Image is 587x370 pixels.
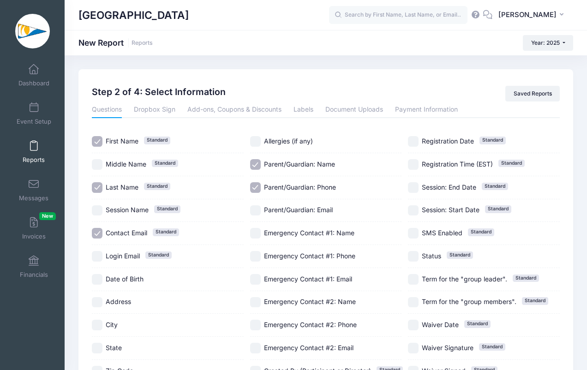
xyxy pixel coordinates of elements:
[154,205,180,213] span: Standard
[447,251,473,259] span: Standard
[132,40,153,47] a: Reports
[144,183,170,190] span: Standard
[264,252,355,260] span: Emergency Contact #1: Phone
[106,137,138,145] span: First Name
[264,229,354,237] span: Emergency Contact #1: Name
[19,194,48,202] span: Messages
[408,274,419,285] input: Term for the "group leader".Standard
[187,101,282,118] a: Add-ons, Coupons & Discounts
[498,160,525,167] span: Standard
[479,343,505,351] span: Standard
[12,59,56,91] a: Dashboard
[422,252,441,260] span: Status
[15,14,50,48] img: Clearwater Community Sailing Center
[408,136,419,147] input: Registration DateStandard
[106,321,118,328] span: City
[479,137,506,144] span: Standard
[250,182,261,193] input: Parent/Guardian: Phone
[18,79,49,87] span: Dashboard
[250,343,261,353] input: Emergency Contact #2: Email
[264,137,313,145] span: Allergies (if any)
[485,205,511,213] span: Standard
[12,174,56,206] a: Messages
[12,97,56,130] a: Event Setup
[513,275,539,282] span: Standard
[106,229,147,237] span: Contact Email
[408,205,419,216] input: Session: Start DateStandard
[17,118,51,125] span: Event Setup
[106,252,140,260] span: Login Email
[92,251,102,262] input: Login EmailStandard
[422,344,473,352] span: Waiver Signature
[144,137,170,144] span: Standard
[293,101,313,118] a: Labels
[408,320,419,330] input: Waiver DateStandard
[422,321,459,328] span: Waiver Date
[264,206,333,214] span: Parent/Guardian: Email
[422,160,493,168] span: Registration Time (EST)
[23,156,45,164] span: Reports
[92,182,102,193] input: Last NameStandard
[153,228,179,236] span: Standard
[523,35,573,51] button: Year: 2025
[422,137,474,145] span: Registration Date
[106,344,122,352] span: State
[92,320,102,330] input: City
[12,251,56,283] a: Financials
[92,228,102,239] input: Contact EmailStandard
[422,206,479,214] span: Session: Start Date
[106,298,131,305] span: Address
[498,10,557,20] span: [PERSON_NAME]
[92,101,122,118] a: Questions
[395,101,458,118] a: Payment Information
[22,233,46,240] span: Invoices
[505,86,560,101] a: Saved Reports
[408,228,419,239] input: SMS EnabledStandard
[106,183,138,191] span: Last Name
[264,344,353,352] span: Emergency Contact #2: Email
[12,136,56,168] a: Reports
[264,321,357,328] span: Emergency Contact #2: Phone
[264,183,336,191] span: Parent/Guardian: Phone
[408,251,419,262] input: StatusStandard
[250,320,261,330] input: Emergency Contact #2: Phone
[92,159,102,170] input: Middle NameStandard
[492,5,573,26] button: [PERSON_NAME]
[250,136,261,147] input: Allergies (if any)
[145,251,172,259] span: Standard
[408,343,419,353] input: Waiver SignatureStandard
[422,275,507,283] span: Term for the "group leader".
[522,297,548,304] span: Standard
[250,274,261,285] input: Emergency Contact #1: Email
[531,39,560,46] span: Year: 2025
[482,183,508,190] span: Standard
[408,182,419,193] input: Session: End DateStandard
[78,5,189,26] h1: [GEOGRAPHIC_DATA]
[250,205,261,216] input: Parent/Guardian: Email
[264,160,335,168] span: Parent/Guardian: Name
[39,212,56,220] span: New
[92,205,102,216] input: Session NameStandard
[92,343,102,353] input: State
[329,6,467,24] input: Search by First Name, Last Name, or Email...
[20,271,48,279] span: Financials
[92,274,102,285] input: Date of Birth
[12,212,56,245] a: InvoicesNew
[78,38,153,48] h1: New Report
[152,160,178,167] span: Standard
[422,298,516,305] span: Term for the "group members".
[325,101,383,118] a: Document Uploads
[468,228,494,236] span: Standard
[422,183,476,191] span: Session: End Date
[250,251,261,262] input: Emergency Contact #1: Phone
[106,275,144,283] span: Date of Birth
[464,320,491,328] span: Standard
[264,275,352,283] span: Emergency Contact #1: Email
[408,297,419,308] input: Term for the "group members".Standard
[250,297,261,308] input: Emergency Contact #2: Name
[134,101,175,118] a: Dropbox Sign
[106,206,149,214] span: Session Name
[250,159,261,170] input: Parent/Guardian: Name
[92,86,226,99] h2: Step 2 of 4: Select Information
[264,298,356,305] span: Emergency Contact #2: Name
